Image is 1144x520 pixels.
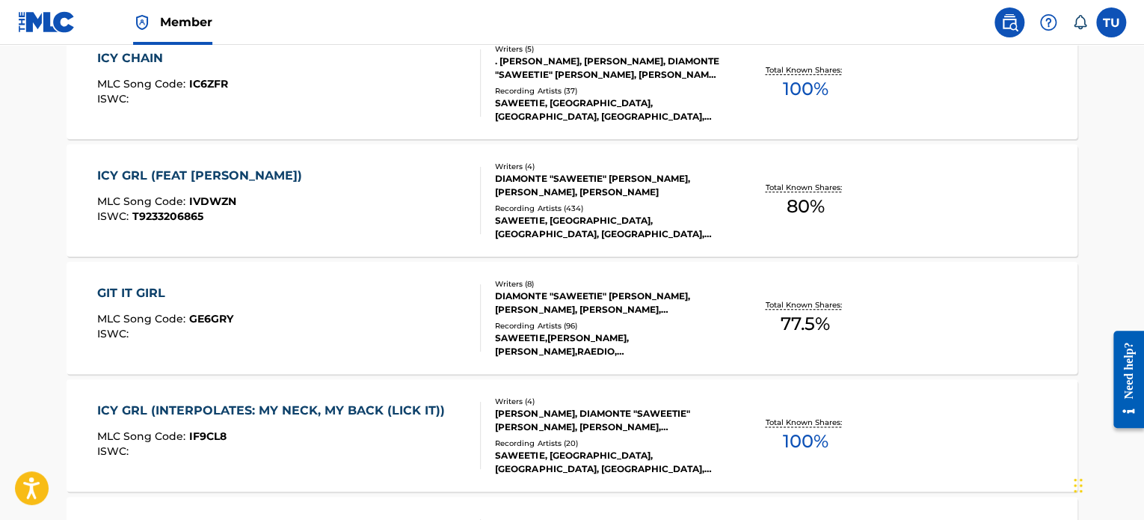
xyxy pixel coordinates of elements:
a: ICY GRL (FEAT [PERSON_NAME])MLC Song Code:IVDWZNISWC:T9233206865Writers (4)DIAMONTE "SAWEETIE" [P... [67,144,1077,257]
span: 77.5 % [781,311,830,337]
p: Total Known Shares: [765,417,845,428]
div: [PERSON_NAME], DIAMONTE "SAWEETIE" [PERSON_NAME], [PERSON_NAME], [PERSON_NAME] [495,407,721,434]
div: Help [1033,7,1063,37]
span: GE6GRY [189,312,233,325]
span: MLC Song Code : [97,429,189,443]
iframe: Resource Center [1102,319,1144,440]
span: IVDWZN [189,195,236,208]
div: GIT IT GIRL [97,284,233,302]
span: Member [160,13,212,31]
span: 80 % [786,193,824,220]
span: ISWC : [97,92,132,105]
div: Writers ( 8 ) [495,278,721,290]
div: ICY GRL (INTERPOLATES: MY NECK, MY BACK (LICK IT)) [97,402,452,420]
div: SAWEETIE, [GEOGRAPHIC_DATA], [GEOGRAPHIC_DATA], [GEOGRAPHIC_DATA], [GEOGRAPHIC_DATA] [495,97,721,123]
span: ISWC : [97,444,132,458]
p: Total Known Shares: [765,299,845,311]
span: 100 % [782,428,828,455]
span: IC6ZFR [189,77,228,91]
span: 100 % [782,76,828,103]
p: Total Known Shares: [765,182,845,193]
div: SAWEETIE, [GEOGRAPHIC_DATA], [GEOGRAPHIC_DATA], [GEOGRAPHIC_DATA], [GEOGRAPHIC_DATA] [495,449,721,476]
div: Recording Artists ( 96 ) [495,320,721,331]
img: MLC Logo [18,11,76,33]
div: DIAMONTE "SAWEETIE" [PERSON_NAME], [PERSON_NAME], [PERSON_NAME] [495,172,721,199]
p: Total Known Shares: [765,64,845,76]
a: Public Search [994,7,1024,37]
div: User Menu [1096,7,1126,37]
a: GIT IT GIRLMLC Song Code:GE6GRYISWC:Writers (8)DIAMONTE "SAWEETIE" [PERSON_NAME], [PERSON_NAME], ... [67,262,1077,374]
img: help [1039,13,1057,31]
span: MLC Song Code : [97,312,189,325]
div: Drag [1074,463,1083,508]
div: Writers ( 4 ) [495,396,721,407]
img: Top Rightsholder [133,13,151,31]
div: SAWEETIE,[PERSON_NAME], [PERSON_NAME],RAEDIO, [GEOGRAPHIC_DATA], [GEOGRAPHIC_DATA], [GEOGRAPHIC_D... [495,331,721,358]
div: . [PERSON_NAME], [PERSON_NAME], DIAMONTE "SAWEETIE" [PERSON_NAME], [PERSON_NAME], [PERSON_NAME] [495,55,721,82]
span: ISWC : [97,209,132,223]
div: Recording Artists ( 37 ) [495,85,721,97]
span: T9233206865 [132,209,203,223]
div: Recording Artists ( 20 ) [495,438,721,449]
span: IF9CL8 [189,429,227,443]
div: DIAMONTE "SAWEETIE" [PERSON_NAME], [PERSON_NAME], [PERSON_NAME], [PERSON_NAME], [PERSON_NAME], [P... [495,290,721,316]
div: Writers ( 4 ) [495,161,721,172]
div: Recording Artists ( 434 ) [495,203,721,214]
iframe: Chat Widget [1069,448,1144,520]
div: ICY GRL (FEAT [PERSON_NAME]) [97,167,310,185]
img: search [1000,13,1018,31]
span: MLC Song Code : [97,77,189,91]
a: ICY GRL (INTERPOLATES: MY NECK, MY BACK (LICK IT))MLC Song Code:IF9CL8ISWC:Writers (4)[PERSON_NAM... [67,379,1077,492]
a: ICY CHAINMLC Song Code:IC6ZFRISWC:Writers (5). [PERSON_NAME], [PERSON_NAME], DIAMONTE "SAWEETIE" ... [67,27,1077,139]
div: ICY CHAIN [97,49,228,67]
div: Notifications [1072,15,1087,30]
div: Writers ( 5 ) [495,43,721,55]
span: ISWC : [97,327,132,340]
span: MLC Song Code : [97,195,189,208]
div: SAWEETIE, [GEOGRAPHIC_DATA], [GEOGRAPHIC_DATA], [GEOGRAPHIC_DATA], [GEOGRAPHIC_DATA] [495,214,721,241]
